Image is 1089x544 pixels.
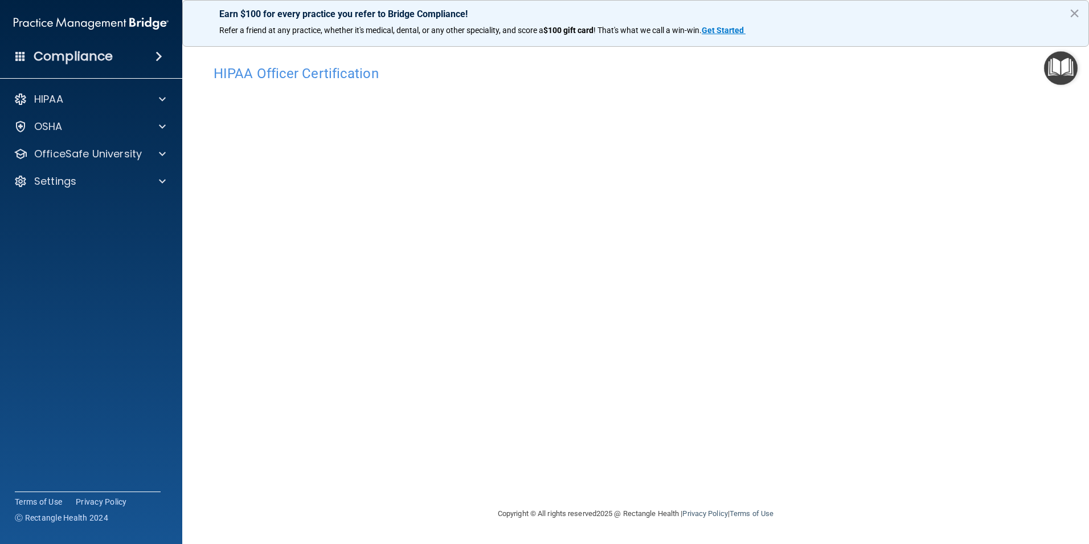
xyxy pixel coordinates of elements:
button: Close [1069,4,1080,22]
span: Refer a friend at any practice, whether it's medical, dental, or any other speciality, and score a [219,26,543,35]
p: OfficeSafe University [34,147,142,161]
a: HIPAA [14,92,166,106]
p: OSHA [34,120,63,133]
span: Ⓒ Rectangle Health 2024 [15,512,108,523]
div: Copyright © All rights reserved 2025 @ Rectangle Health | | [428,496,844,532]
a: Terms of Use [730,509,773,518]
iframe: hipaa-training [214,87,1058,458]
span: ! That's what we call a win-win. [593,26,702,35]
a: OSHA [14,120,166,133]
strong: Get Started [702,26,744,35]
a: Terms of Use [15,496,62,508]
a: Get Started [702,26,746,35]
h4: Compliance [34,48,113,64]
p: Settings [34,174,76,188]
a: Privacy Policy [76,496,127,508]
h4: HIPAA Officer Certification [214,66,1058,81]
img: PMB logo [14,12,169,35]
strong: $100 gift card [543,26,593,35]
p: Earn $100 for every practice you refer to Bridge Compliance! [219,9,1052,19]
button: Open Resource Center [1044,51,1078,85]
a: OfficeSafe University [14,147,166,161]
a: Privacy Policy [682,509,727,518]
a: Settings [14,174,166,188]
p: HIPAA [34,92,63,106]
